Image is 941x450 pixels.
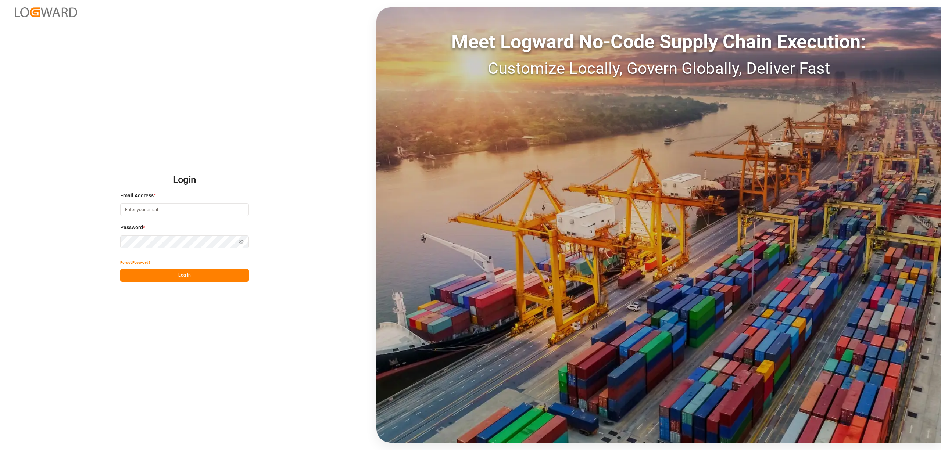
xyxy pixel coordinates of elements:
input: Enter your email [120,203,249,216]
button: Forgot Password? [120,256,150,269]
div: Customize Locally, Govern Globally, Deliver Fast [376,56,941,80]
img: Logward_new_orange.png [15,7,77,17]
button: Log In [120,269,249,282]
h2: Login [120,168,249,192]
span: Password [120,224,143,231]
div: Meet Logward No-Code Supply Chain Execution: [376,28,941,56]
span: Email Address [120,192,154,199]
